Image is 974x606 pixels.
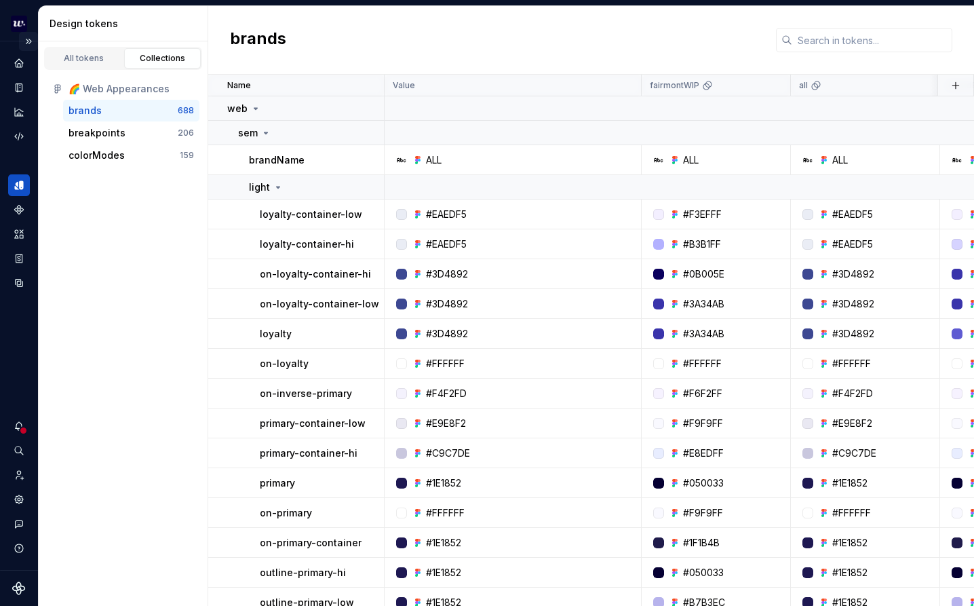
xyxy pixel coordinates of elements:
div: #3A34AB [683,327,724,341]
div: ALL [683,153,699,167]
div: Collections [129,53,197,64]
div: #B3B1FF [683,238,721,251]
div: Design tokens [50,17,202,31]
p: primary [260,476,295,490]
div: #E8EDFF [683,447,724,460]
div: brands [69,104,102,117]
div: #1E1852 [426,476,461,490]
img: 605a6a57-6d48-4b1b-b82b-b0bc8b12f237.png [11,16,27,32]
a: Home [8,52,30,74]
button: Notifications [8,415,30,437]
div: #F4F2FD [426,387,467,400]
a: Documentation [8,77,30,98]
a: Code automation [8,126,30,147]
div: #EAEDF5 [832,238,873,251]
div: #F3EFFF [683,208,722,221]
p: loyalty-container-hi [260,238,354,251]
div: #F4F2FD [832,387,873,400]
div: #1E1852 [832,566,868,580]
div: #3D4892 [832,267,874,281]
button: colorModes159 [63,145,199,166]
a: Design tokens [8,174,30,196]
a: Data sources [8,272,30,294]
div: #E9E8F2 [426,417,466,430]
div: #3D4892 [426,297,468,311]
div: #FFFFFF [832,357,871,371]
h2: brands [230,28,286,52]
p: on-loyalty-container-hi [260,267,371,281]
div: #C9C7DE [426,447,470,460]
div: #050033 [683,566,724,580]
p: on-primary [260,506,312,520]
div: #3D4892 [832,327,874,341]
p: on-inverse-primary [260,387,352,400]
div: #F9F9FF [683,417,723,430]
p: loyalty [260,327,292,341]
a: Assets [8,223,30,245]
div: #C9C7DE [832,447,876,460]
button: breakpoints206 [63,122,199,144]
p: web [227,102,248,115]
input: Search in tokens... [792,28,952,52]
div: #E9E8F2 [832,417,872,430]
div: #F9F9FF [683,506,723,520]
p: Name [227,80,251,91]
button: brands688 [63,100,199,121]
a: Storybook stories [8,248,30,269]
p: all [799,80,808,91]
p: on-primary-container [260,536,362,550]
a: Components [8,199,30,221]
p: primary-container-low [260,417,366,430]
button: Search ⌘K [8,440,30,461]
button: Expand sidebar [19,32,38,51]
button: Contact support [8,513,30,535]
div: #1E1852 [832,476,868,490]
div: 206 [178,128,194,138]
div: #3D4892 [426,327,468,341]
div: colorModes [69,149,125,162]
div: #3D4892 [832,297,874,311]
div: 688 [178,105,194,116]
div: #EAEDF5 [426,208,467,221]
div: #1E1852 [426,566,461,580]
div: 🌈 Web Appearances [69,82,194,96]
a: Settings [8,489,30,510]
div: ALL [832,153,848,167]
div: #0B005E [683,267,724,281]
div: #1E1852 [832,536,868,550]
div: Analytics [8,101,30,123]
p: loyalty-container-low [260,208,362,221]
a: Invite team [8,464,30,486]
div: #FFFFFF [426,357,465,371]
p: light [249,181,270,194]
div: #1F1B4B [683,536,720,550]
div: #EAEDF5 [426,238,467,251]
p: Value [393,80,415,91]
p: outline-primary-hi [260,566,346,580]
div: 159 [180,150,194,161]
div: breakpoints [69,126,125,140]
div: All tokens [50,53,118,64]
div: #FFFFFF [683,357,722,371]
div: #1E1852 [426,536,461,550]
p: sem [238,126,258,140]
p: primary-container-hi [260,447,357,460]
div: #EAEDF5 [832,208,873,221]
div: #050033 [683,476,724,490]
